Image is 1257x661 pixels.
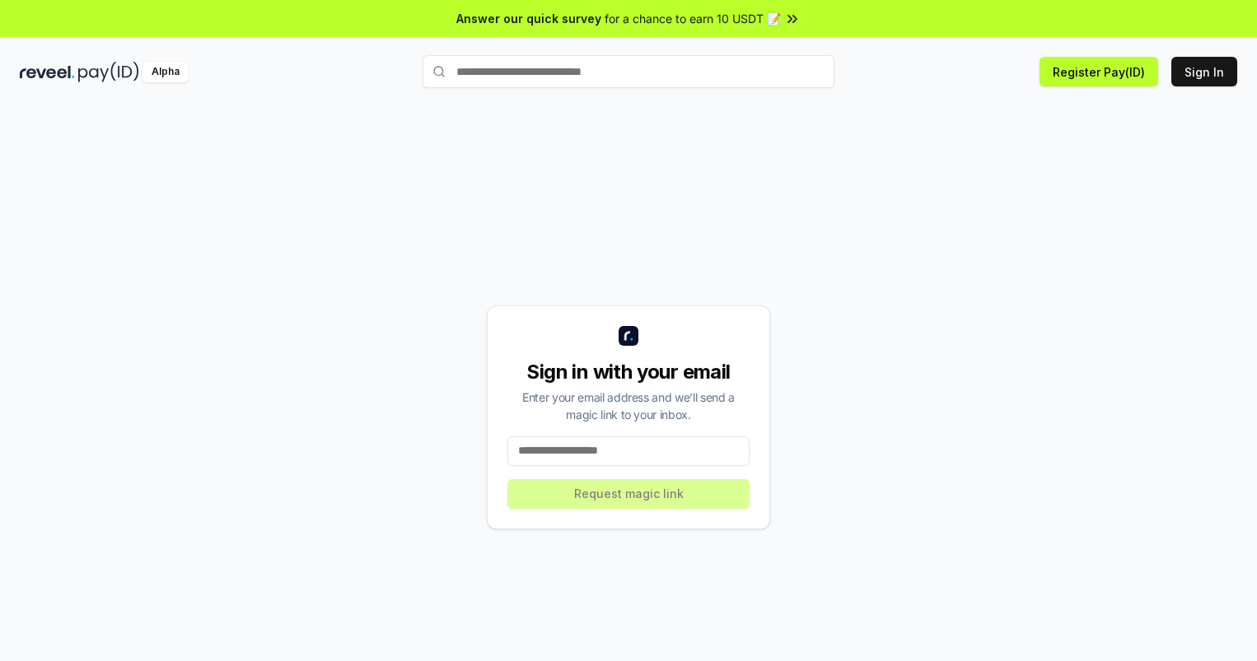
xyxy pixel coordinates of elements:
button: Sign In [1171,57,1237,86]
div: Alpha [143,62,189,82]
img: pay_id [78,62,139,82]
div: Enter your email address and we’ll send a magic link to your inbox. [507,389,750,423]
div: Sign in with your email [507,359,750,385]
span: Answer our quick survey [456,10,601,27]
img: reveel_dark [20,62,75,82]
button: Register Pay(ID) [1040,57,1158,86]
span: for a chance to earn 10 USDT 📝 [605,10,781,27]
img: logo_small [619,326,638,346]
